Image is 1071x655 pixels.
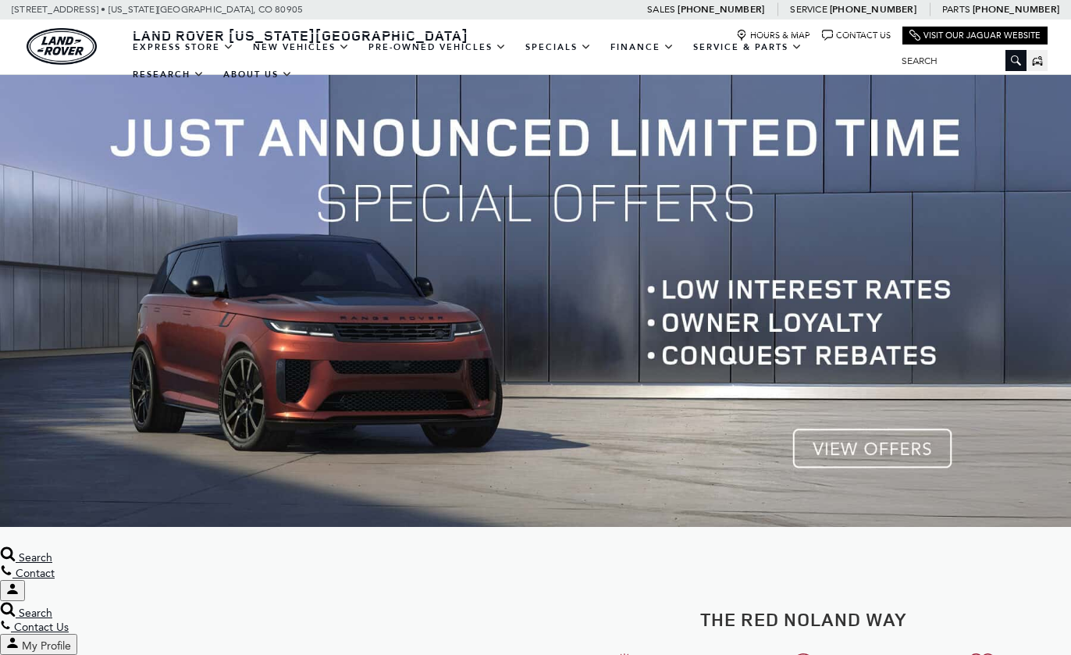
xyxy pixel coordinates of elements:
span: Sales [647,4,675,15]
input: Search [890,52,1027,70]
nav: Main Navigation [123,34,890,88]
a: Specials [516,34,601,61]
a: Service & Parts [684,34,812,61]
a: [STREET_ADDRESS] • [US_STATE][GEOGRAPHIC_DATA], CO 80905 [12,4,303,15]
span: Service [790,4,827,15]
a: [PHONE_NUMBER] [830,3,916,16]
a: Hours & Map [736,30,810,41]
a: land-rover [27,28,97,65]
span: Parts [942,4,970,15]
a: New Vehicles [244,34,359,61]
span: Search [19,607,52,620]
span: Search [19,551,52,564]
a: Land Rover [US_STATE][GEOGRAPHIC_DATA] [123,26,478,44]
span: My Profile [22,639,71,653]
a: Visit Our Jaguar Website [909,30,1041,41]
a: Finance [601,34,684,61]
a: About Us [214,61,302,88]
img: Land Rover [27,28,97,65]
span: Contact Us [14,621,69,634]
span: Land Rover [US_STATE][GEOGRAPHIC_DATA] [133,26,468,44]
a: Research [123,61,214,88]
a: Contact Us [822,30,891,41]
a: [PHONE_NUMBER] [973,3,1059,16]
a: Pre-Owned Vehicles [359,34,516,61]
span: Contact [16,567,55,580]
a: EXPRESS STORE [123,34,244,61]
a: [PHONE_NUMBER] [678,3,764,16]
